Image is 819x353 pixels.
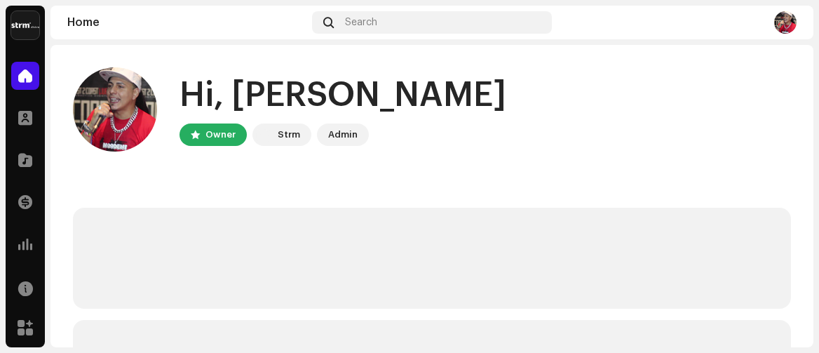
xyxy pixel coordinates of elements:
div: Owner [205,126,236,143]
div: Home [67,17,306,28]
img: 408b884b-546b-4518-8448-1008f9c76b02 [11,11,39,39]
img: 125b0929-bf0c-46a4-8790-a8c16c84a91f [774,11,797,34]
img: 408b884b-546b-4518-8448-1008f9c76b02 [255,126,272,143]
div: Hi, [PERSON_NAME] [180,73,506,118]
div: Strm [278,126,300,143]
img: 125b0929-bf0c-46a4-8790-a8c16c84a91f [73,67,157,152]
span: Search [345,17,377,28]
div: Admin [328,126,358,143]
